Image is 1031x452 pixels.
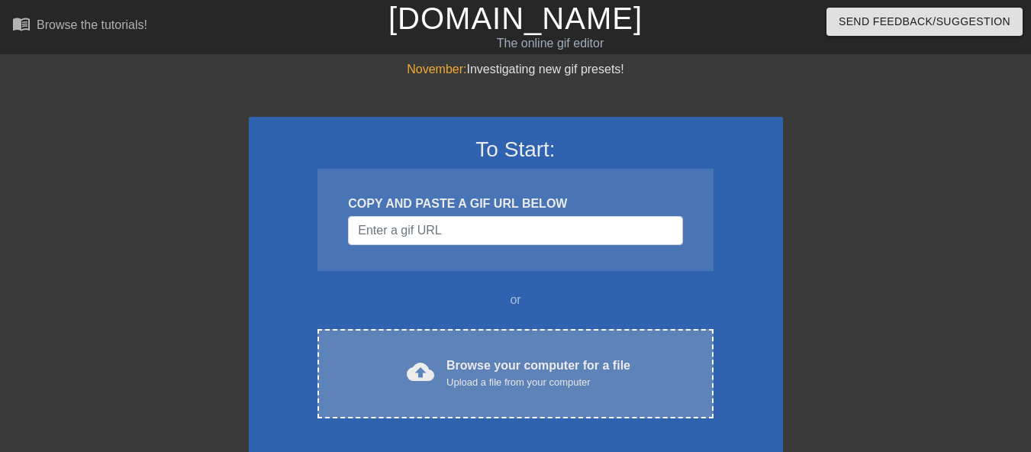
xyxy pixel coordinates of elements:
[388,2,643,35] a: [DOMAIN_NAME]
[348,216,682,245] input: Username
[348,195,682,213] div: COPY AND PASTE A GIF URL BELOW
[37,18,147,31] div: Browse the tutorials!
[446,357,630,390] div: Browse your computer for a file
[446,375,630,390] div: Upload a file from your computer
[407,358,434,386] span: cloud_upload
[12,15,31,33] span: menu_book
[249,60,783,79] div: Investigating new gif presets!
[826,8,1023,36] button: Send Feedback/Suggestion
[269,137,763,163] h3: To Start:
[288,291,743,309] div: or
[351,34,749,53] div: The online gif editor
[12,15,147,38] a: Browse the tutorials!
[839,12,1010,31] span: Send Feedback/Suggestion
[407,63,466,76] span: November:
